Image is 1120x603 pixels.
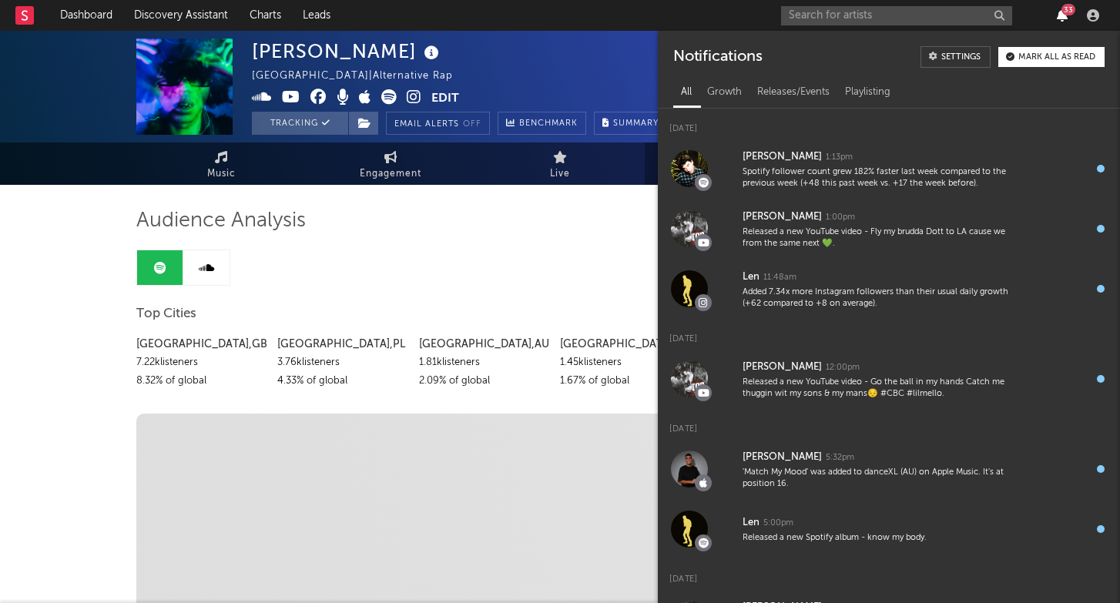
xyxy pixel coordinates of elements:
[1061,4,1075,15] div: 33
[136,142,306,185] a: Music
[658,349,1120,409] a: [PERSON_NAME]12:00pmReleased a new YouTube video - Go the ball in my hands Catch me thuggin wit m...
[207,165,236,183] span: Music
[743,377,1014,400] div: Released a new YouTube video - Go the ball in my hands Catch me thuggin wit my sons & my mans😔 #C...
[941,53,981,62] div: Settings
[743,448,822,467] div: [PERSON_NAME]
[658,409,1120,439] div: [DATE]
[826,152,853,163] div: 1:13pm
[920,46,991,68] a: Settings
[658,499,1120,559] a: Len5:00pmReleased a new Spotify album - know my body.
[419,335,548,353] div: [GEOGRAPHIC_DATA] , AU
[645,142,814,185] a: Audience
[613,119,659,128] span: Summary
[1018,53,1095,62] div: Mark all as read
[743,514,760,532] div: Len
[136,353,266,372] div: 7.22k listeners
[763,518,793,529] div: 5:00pm
[826,212,855,223] div: 1:00pm
[658,559,1120,589] div: [DATE]
[550,165,570,183] span: Live
[743,358,822,377] div: [PERSON_NAME]
[560,335,689,353] div: [GEOGRAPHIC_DATA] , AU
[743,148,822,166] div: [PERSON_NAME]
[658,319,1120,349] div: [DATE]
[136,372,266,390] div: 8.32 % of global
[386,112,490,135] button: Email AlertsOff
[743,467,1014,491] div: 'Match My Mood' was added to danceXL (AU) on Apple Music. It's at position 16.
[749,79,837,106] div: Releases/Events
[998,47,1105,67] button: Mark all as read
[498,112,586,135] a: Benchmark
[658,259,1120,319] a: Len11:48amAdded 7.34x more Instagram followers than their usual daily growth (+62 compared to +8 ...
[763,272,796,283] div: 11:48am
[560,372,689,390] div: 1.67 % of global
[360,165,421,183] span: Engagement
[519,115,578,133] span: Benchmark
[658,109,1120,139] div: [DATE]
[743,286,1014,310] div: Added 7.34x more Instagram followers than their usual daily growth (+62 compared to +8 on average).
[743,268,760,286] div: Len
[136,335,266,353] div: [GEOGRAPHIC_DATA] , GB
[277,335,407,353] div: [GEOGRAPHIC_DATA] , PL
[277,372,407,390] div: 4.33 % of global
[743,166,1014,190] div: Spotify follower count grew 182% faster last week compared to the previous week (+48 this past we...
[826,452,854,464] div: 5:32pm
[837,79,898,106] div: Playlisting
[136,305,196,323] span: Top Cities
[277,353,407,372] div: 3.76k listeners
[252,67,471,85] div: [GEOGRAPHIC_DATA] | Alternative Rap
[306,142,475,185] a: Engagement
[673,46,762,68] div: Notifications
[743,532,1014,544] div: Released a new Spotify album - know my body.
[419,372,548,390] div: 2.09 % of global
[594,112,667,135] button: Summary
[658,139,1120,199] a: [PERSON_NAME]1:13pmSpotify follower count grew 182% faster last week compared to the previous wee...
[658,439,1120,499] a: [PERSON_NAME]5:32pm'Match My Mood' was added to danceXL (AU) on Apple Music. It's at position 16.
[463,120,481,129] em: Off
[431,89,459,109] button: Edit
[699,79,749,106] div: Growth
[743,208,822,226] div: [PERSON_NAME]
[1057,9,1068,22] button: 33
[475,142,645,185] a: Live
[673,79,699,106] div: All
[252,39,443,64] div: [PERSON_NAME]
[743,226,1014,250] div: Released a new YouTube video - Fly my brudda Dott to LA cause we from the same next 💚.
[419,353,548,372] div: 1.81k listeners
[658,199,1120,259] a: [PERSON_NAME]1:00pmReleased a new YouTube video - Fly my brudda Dott to LA cause we from the same...
[781,6,1012,25] input: Search for artists
[560,353,689,372] div: 1.45k listeners
[136,212,306,230] span: Audience Analysis
[826,362,860,374] div: 12:00pm
[252,112,348,135] button: Tracking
